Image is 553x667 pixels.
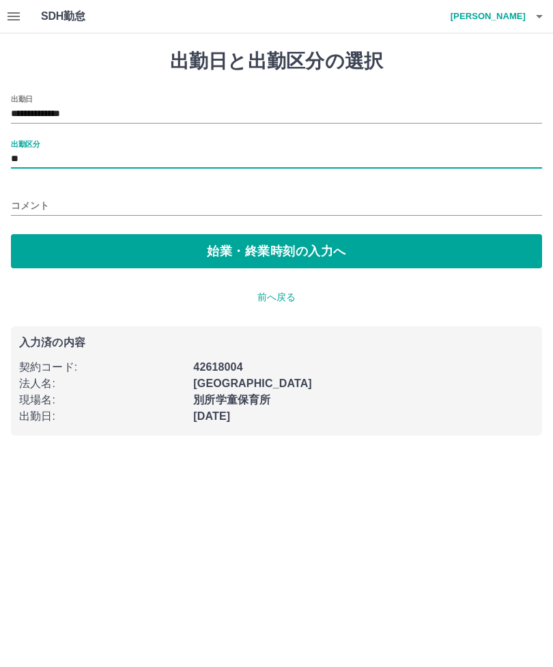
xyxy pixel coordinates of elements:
p: 入力済の内容 [19,337,534,348]
p: 現場名 : [19,392,185,408]
b: 別所学童保育所 [193,394,270,406]
label: 出勤区分 [11,139,40,149]
button: 始業・終業時刻の入力へ [11,234,542,268]
p: 出勤日 : [19,408,185,425]
b: [GEOGRAPHIC_DATA] [193,378,312,389]
label: 出勤日 [11,94,33,104]
p: 前へ戻る [11,290,542,304]
p: 法人名 : [19,375,185,392]
p: 契約コード : [19,359,185,375]
h1: 出勤日と出勤区分の選択 [11,50,542,73]
b: [DATE] [193,410,230,422]
b: 42618004 [193,361,242,373]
